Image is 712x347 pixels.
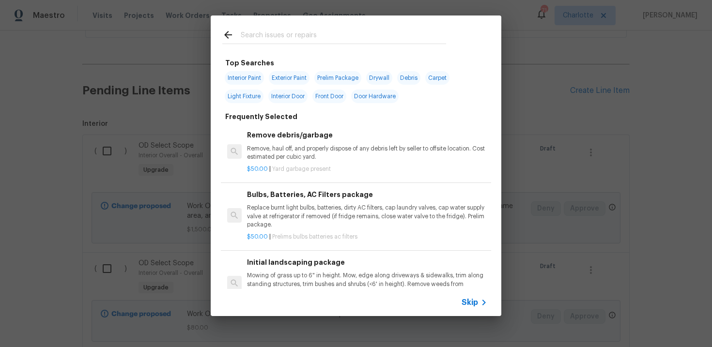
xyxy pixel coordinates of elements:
span: Carpet [425,71,449,85]
span: Interior Door [268,90,308,103]
p: Mowing of grass up to 6" in height. Mow, edge along driveways & sidewalks, trim along standing st... [247,272,487,296]
h6: Top Searches [225,58,274,68]
h6: Frequently Selected [225,111,297,122]
h6: Initial landscaping package [247,257,487,268]
h6: Remove debris/garbage [247,130,487,140]
span: Door Hardware [351,90,399,103]
input: Search issues or repairs [241,29,446,44]
span: Prelims bulbs batteries ac filters [272,234,357,240]
p: Remove, haul off, and properly dispose of any debris left by seller to offsite location. Cost est... [247,145,487,161]
span: $50.00 [247,166,268,172]
span: Yard garbage present [272,166,331,172]
span: Drywall [366,71,392,85]
span: Front Door [312,90,346,103]
span: Skip [462,298,478,307]
span: Exterior Paint [269,71,310,85]
p: Replace burnt light bulbs, batteries, dirty AC filters, cap laundry valves, cap water supply valv... [247,204,487,228]
p: | [247,165,487,173]
p: | [247,233,487,241]
span: Light Fixture [225,90,263,103]
span: $50.00 [247,234,268,240]
span: Interior Paint [225,71,264,85]
h6: Bulbs, Batteries, AC Filters package [247,189,487,200]
span: Debris [397,71,420,85]
span: Prelim Package [314,71,361,85]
